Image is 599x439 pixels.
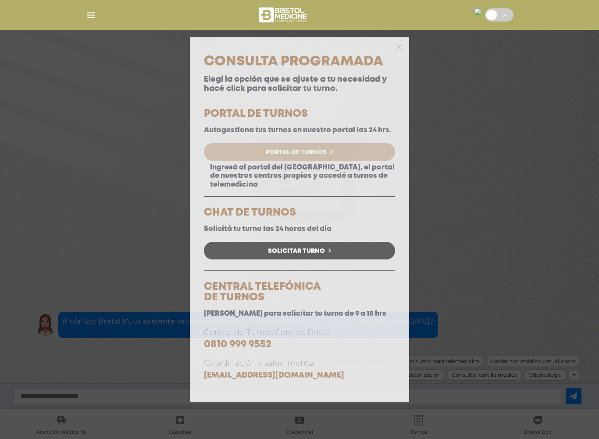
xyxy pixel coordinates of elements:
span: Portal de Turnos [266,149,327,155]
h5: CENTRAL TELEFÓNICA DE TURNOS [204,282,395,303]
h5: CHAT DE TURNOS [204,208,395,218]
p: Solicitá tu turno las 24 horas del día [204,225,395,233]
p: Coordinación y salud mental [204,357,395,381]
p: [PERSON_NAME] para solicitar tu turno de 9 a 18 hrs [204,309,395,318]
p: Central de Turnos Centros Bristol [204,327,395,351]
h5: PORTAL DE TURNOS [204,109,395,119]
a: Portal de Turnos [204,143,395,161]
p: Elegí la opción que se ajuste a tu necesidad y hacé click para solicitar tu turno. [204,75,395,94]
p: Ingresá al portal del [GEOGRAPHIC_DATA], el portal de nuestros centros propios y accedé a turnos ... [204,163,395,189]
p: Autogestiona tus turnos en nuestro portal las 24 hrs. [204,126,395,134]
a: Solicitar Turno [204,242,395,259]
a: [EMAIL_ADDRESS][DOMAIN_NAME] [204,372,344,379]
span: Solicitar Turno [268,248,325,254]
span: Consulta Programada [204,56,383,68]
a: 0810 999 9552 [204,340,271,349]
